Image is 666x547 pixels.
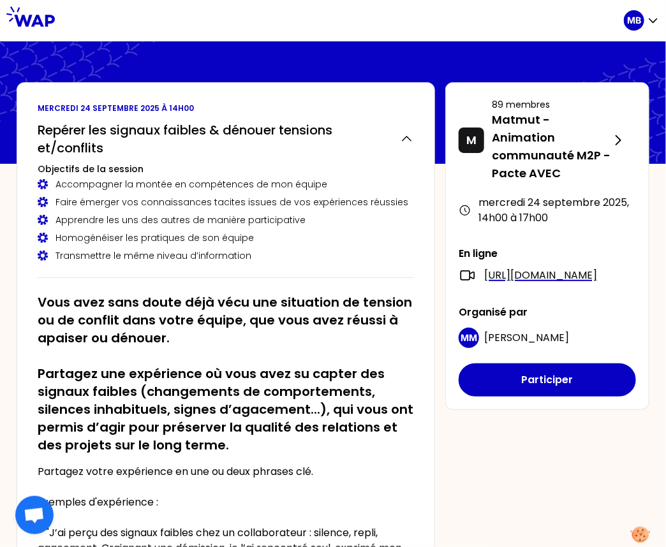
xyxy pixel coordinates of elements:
[15,496,54,534] div: Ouvrir le chat
[624,10,660,31] button: MB
[466,131,477,149] p: M
[627,14,641,27] p: MB
[38,196,414,208] div: Faire émerger vos connaissances tacites issues de vos expériences réussies
[461,332,477,344] p: MM
[484,330,569,345] span: [PERSON_NAME]
[38,293,414,454] h2: Vous avez sans doute déjà vécu une situation de tension ou de conflit dans votre équipe, que vous...
[38,121,389,157] h2: Repérer les signaux faibles & dénouer tensions et/conflits
[459,195,636,226] div: mercredi 24 septembre 2025 , 14h00 à 17h00
[38,121,414,157] button: Repérer les signaux faibles & dénouer tensions et/conflits
[38,163,414,175] h3: Objectifs de la session
[484,268,597,283] a: [URL][DOMAIN_NAME]
[459,246,636,261] p: En ligne
[38,214,414,226] div: Apprendre les uns des autres de manière participative
[492,111,610,182] p: Matmut - Animation communauté M2P - Pacte AVEC
[38,103,414,113] p: mercredi 24 septembre 2025 à 14h00
[459,363,636,397] button: Participer
[38,231,414,244] div: Homogénéiser les pratiques de son équipe
[459,305,636,320] p: Organisé par
[38,249,414,262] div: Transmettre le même niveau d’information
[38,178,414,191] div: Accompagner la montée en compétences de mon équipe
[492,98,610,111] p: 89 membres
